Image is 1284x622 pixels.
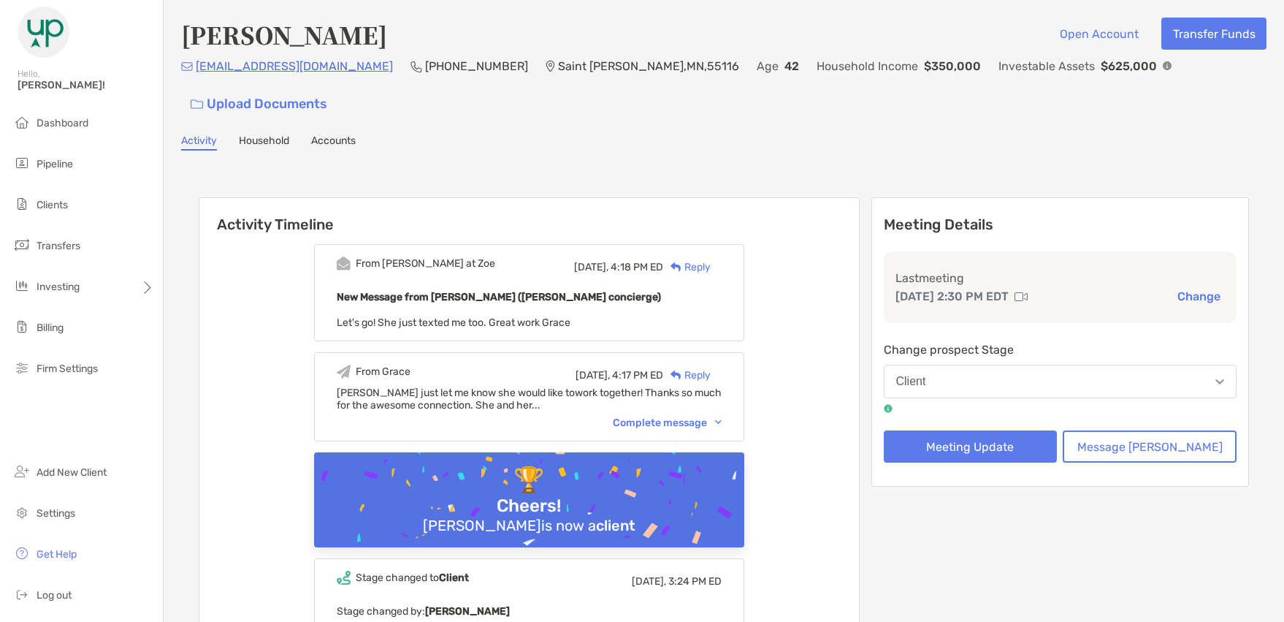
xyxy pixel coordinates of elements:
[337,291,661,303] b: New Message from [PERSON_NAME] ([PERSON_NAME] concierge)
[895,287,1009,306] p: [DATE] 2:30 PM EDT
[181,62,193,71] img: Email Icon
[196,57,393,75] p: [EMAIL_ADDRESS][DOMAIN_NAME]
[311,134,356,151] a: Accounts
[13,236,31,254] img: transfers icon
[356,572,469,584] div: Stage changed to
[632,575,666,588] span: [DATE],
[670,262,681,272] img: Reply icon
[558,57,739,75] p: Saint [PERSON_NAME] , MN , 55116
[417,517,641,534] div: [PERSON_NAME] is now a
[574,261,608,273] span: [DATE],
[613,417,722,429] div: Complete message
[576,369,610,382] span: [DATE],
[410,61,422,72] img: Phone Icon
[18,79,154,91] span: [PERSON_NAME]!
[924,57,981,75] p: $350,000
[37,117,88,129] span: Dashboard
[37,240,80,252] span: Transfers
[37,281,80,293] span: Investing
[1014,291,1028,303] img: communication type
[884,341,1237,359] p: Change prospect Stage
[1163,61,1172,70] img: Info Icon
[337,365,351,379] img: Event icon
[13,545,31,562] img: get-help icon
[757,57,779,75] p: Age
[1215,379,1224,384] img: Open dropdown arrow
[884,365,1237,398] button: Client
[663,368,711,383] div: Reply
[37,199,68,211] span: Clients
[13,195,31,213] img: clients icon
[337,387,722,411] span: work together! Thanks so much for the awesome connection. She and her...
[239,134,289,151] a: Household
[13,463,31,480] img: add_new_client icon
[715,420,722,425] img: Chevron icon
[817,57,918,75] p: Household Income
[18,6,70,58] img: Zoe Logo
[37,548,77,561] span: Get Help
[13,113,31,131] img: dashboard icon
[37,507,75,520] span: Settings
[37,589,72,602] span: Log out
[611,261,663,273] span: 4:18 PM ED
[13,277,31,295] img: investing icon
[425,605,510,618] b: [PERSON_NAME]
[1048,18,1150,50] button: Open Account
[884,404,893,413] img: tooltip
[13,504,31,521] img: settings icon
[37,322,64,334] span: Billing
[37,363,98,375] span: Firm Settings
[425,57,528,75] p: [PHONE_NUMBER]
[663,259,711,275] div: Reply
[439,572,469,584] b: Client
[895,269,1226,287] p: Last meeting
[337,602,722,621] p: Stage changed by:
[337,571,351,585] img: Event icon
[596,517,635,534] b: client
[546,61,555,72] img: Location Icon
[896,375,926,388] div: Client
[1161,18,1266,50] button: Transfer Funds
[13,154,31,172] img: pipeline icon
[1101,57,1157,75] p: $625,000
[356,257,495,270] div: From [PERSON_NAME] at Zoe
[884,216,1237,234] p: Meeting Details
[668,575,722,588] span: 3:24 PM ED
[884,431,1058,463] button: Meeting Update
[13,318,31,335] img: billing icon
[191,99,203,110] img: button icon
[998,57,1095,75] p: Investable Assets
[13,585,31,603] img: logout icon
[337,316,570,329] span: Let's go! She just texted me too. Great work Grace
[1173,289,1225,304] button: Change
[199,198,859,233] h6: Activity Timeline
[784,57,799,75] p: 42
[181,88,337,120] a: Upload Documents
[337,387,722,411] div: [PERSON_NAME] just let me know she would like to
[13,359,31,376] img: firm-settings icon
[356,365,410,378] div: From Grace
[491,496,567,517] div: Cheers!
[1063,431,1237,463] button: Message [PERSON_NAME]
[612,369,663,382] span: 4:17 PM ED
[37,158,73,170] span: Pipeline
[508,466,550,496] div: 🏆
[314,452,744,579] img: Confetti
[181,18,387,51] h4: [PERSON_NAME]
[670,371,681,380] img: Reply icon
[337,257,351,270] img: Event icon
[181,134,217,151] a: Activity
[37,466,107,479] span: Add New Client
